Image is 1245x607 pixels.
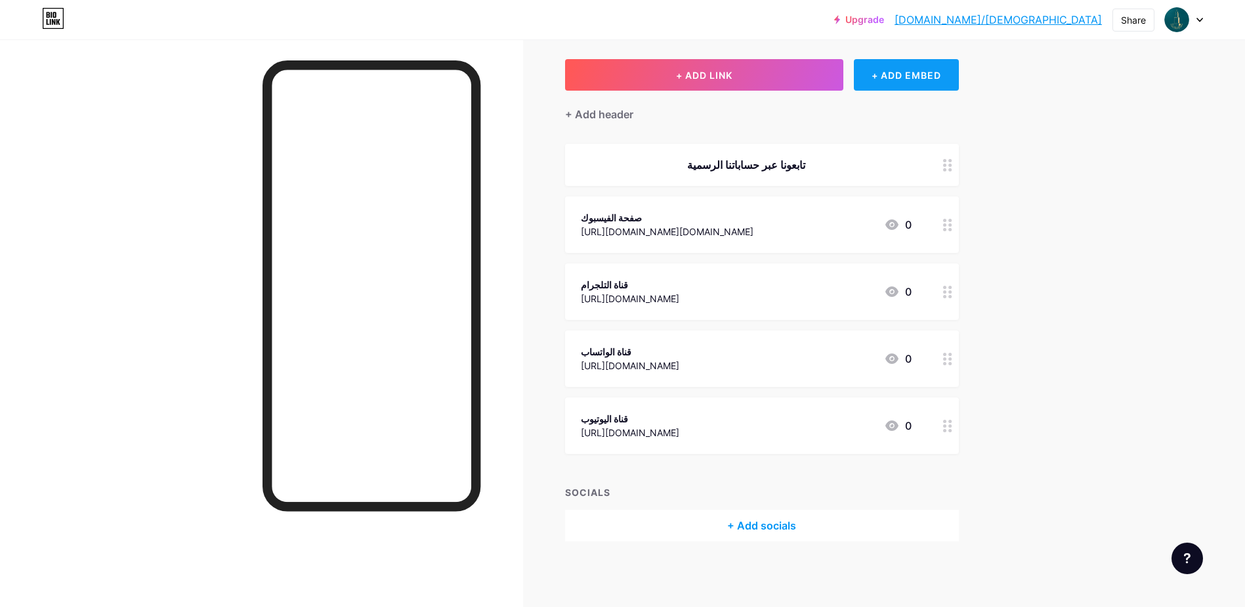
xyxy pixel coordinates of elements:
[565,485,959,499] div: SOCIALS
[581,345,679,359] div: قناة الواتساب
[581,278,679,292] div: قناة التلجرام
[581,426,679,439] div: [URL][DOMAIN_NAME]
[565,59,844,91] button: + ADD LINK
[1164,7,1189,32] img: masjidsheikhislam
[884,351,912,367] div: 0
[1121,13,1146,27] div: Share
[884,418,912,434] div: 0
[581,412,679,426] div: قناة اليوتيوب
[565,106,633,122] div: + Add header
[834,14,884,25] a: Upgrade
[854,59,958,91] div: + ADD EMBED
[676,70,732,81] span: + ADD LINK
[884,284,912,300] div: 0
[895,12,1102,28] a: [DOMAIN_NAME]/[DEMOGRAPHIC_DATA]
[581,211,753,225] div: صفحة الفيسبوك
[581,157,912,173] div: تابعونا عبر حساباتنا الرسمية
[565,510,959,541] div: + Add socials
[581,225,753,238] div: [URL][DOMAIN_NAME][DOMAIN_NAME]
[581,359,679,372] div: [URL][DOMAIN_NAME]
[581,292,679,305] div: [URL][DOMAIN_NAME]
[884,217,912,233] div: 0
